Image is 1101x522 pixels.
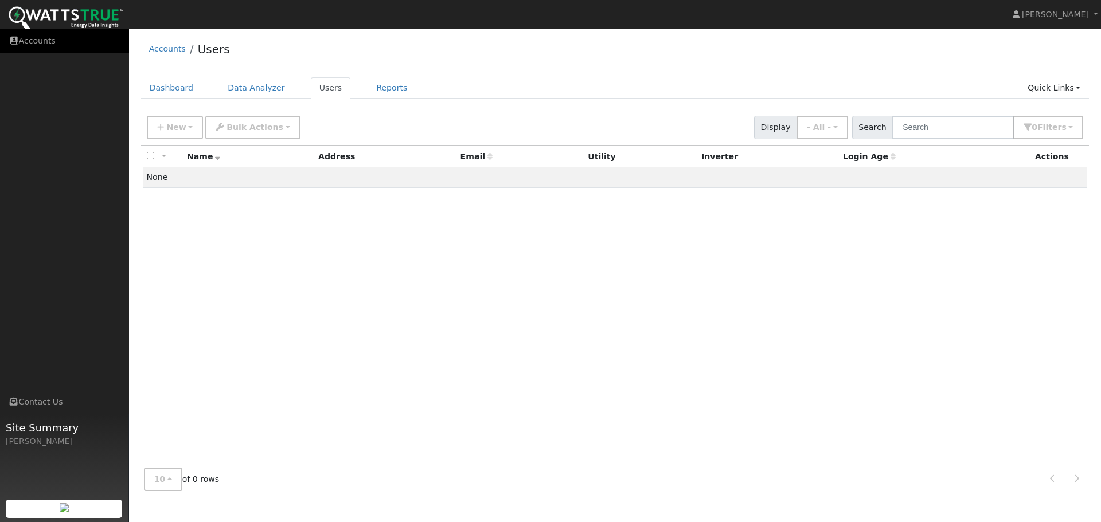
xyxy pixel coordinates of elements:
span: Name [187,152,221,161]
div: Actions [1035,151,1083,163]
span: [PERSON_NAME] [1022,10,1089,19]
span: Email [460,152,493,161]
div: [PERSON_NAME] [6,435,123,448]
a: Dashboard [141,77,202,99]
button: 10 [144,468,182,491]
button: - All - [797,116,848,139]
span: Site Summary [6,420,123,435]
span: New [166,123,186,132]
span: Days since last login [843,152,896,161]
td: None [143,167,1088,188]
div: Utility [588,151,693,163]
span: Display [754,116,797,139]
div: Address [318,151,452,163]
button: Bulk Actions [205,116,300,139]
span: 10 [154,474,166,484]
span: of 0 rows [144,468,220,491]
span: Bulk Actions [227,123,283,132]
span: Filter [1037,123,1067,132]
a: Users [311,77,351,99]
span: Search [852,116,893,139]
span: s [1061,123,1066,132]
button: 0Filters [1013,116,1083,139]
button: New [147,116,204,139]
a: Users [198,42,230,56]
a: Data Analyzer [219,77,294,99]
img: WattsTrue [9,6,123,32]
img: retrieve [60,503,69,512]
input: Search [892,116,1014,139]
a: Accounts [149,44,186,53]
a: Quick Links [1019,77,1089,99]
div: Inverter [701,151,835,163]
a: Reports [368,77,416,99]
